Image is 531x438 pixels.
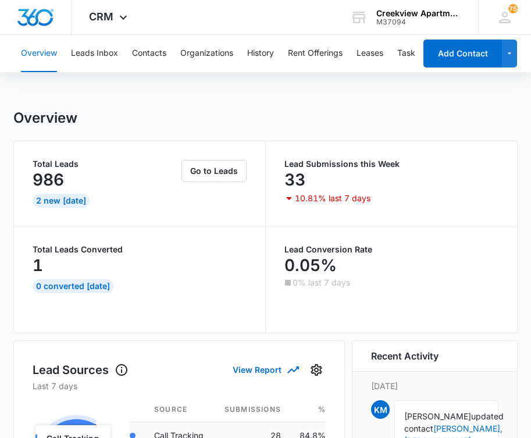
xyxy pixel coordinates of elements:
button: Add Contact [423,40,502,67]
span: [PERSON_NAME] [404,411,471,421]
p: 10.81% last 7 days [295,194,370,202]
h1: Lead Sources [33,361,129,379]
button: Leads Inbox [71,35,118,72]
div: account name [376,9,461,18]
button: Rent Offerings [288,35,343,72]
p: 986 [33,170,64,189]
h6: Recent Activity [371,349,439,363]
button: Organizations [180,35,233,72]
p: 0.05% [284,256,337,275]
button: Tasks [397,35,419,72]
button: Overview [21,35,57,72]
div: 2 New [DATE] [33,194,90,208]
a: Go to Leads [181,166,247,176]
div: 0 Converted [DATE] [33,279,113,293]
p: 1 [33,256,43,275]
h1: Overview [13,109,77,127]
p: Total Leads [33,160,179,168]
button: Settings [307,361,326,379]
button: Contacts [132,35,166,72]
p: Total Leads Converted [33,245,247,254]
p: 33 [284,170,305,189]
p: Lead Submissions this Week [284,160,499,168]
th: Submissions [215,397,290,422]
th: % [290,397,326,422]
p: 0% last 7 days [293,279,350,287]
div: account id [376,18,461,26]
span: 75 [508,4,518,13]
p: Lead Conversion Rate [284,245,499,254]
div: notifications count [508,4,518,13]
th: Source [145,397,215,422]
span: KM [371,400,390,419]
p: Last 7 days [33,380,326,392]
button: Go to Leads [181,160,247,182]
span: CRM [89,10,113,23]
button: Leases [357,35,383,72]
button: History [247,35,274,72]
p: [DATE] [371,380,498,392]
button: View Report [233,359,298,380]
